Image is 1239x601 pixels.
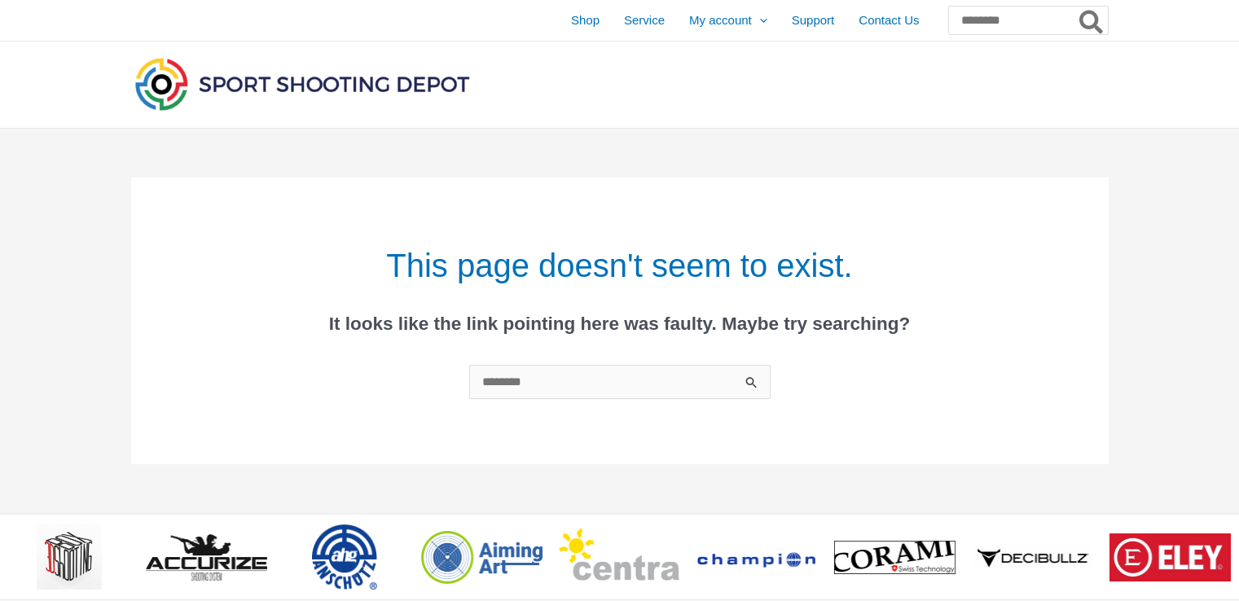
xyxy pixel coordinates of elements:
[469,365,771,399] input: Search Submit
[131,54,473,114] img: Sport Shooting Depot
[1076,7,1108,34] button: Search
[1109,533,1231,581] img: brand logo
[213,243,1027,288] h1: This page doesn't seem to exist.
[213,307,1027,341] div: It looks like the link pointing here was faulty. Maybe try searching?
